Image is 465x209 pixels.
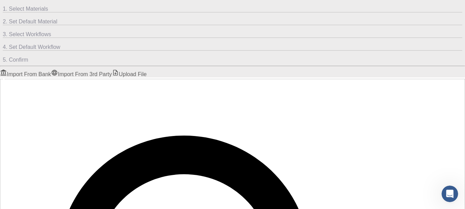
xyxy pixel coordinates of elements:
[3,19,57,24] span: 2. Set Default Material
[3,57,28,63] span: 5. Confirm
[3,6,48,12] span: 1. Select Materials
[3,44,60,50] span: 4. Set Default Workflow
[3,31,51,37] span: 3. Select Workflows
[14,5,39,11] span: Support
[442,186,458,202] iframe: Intercom live chat
[51,69,112,77] a: Import From 3rd Party
[112,69,147,77] a: Upload File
